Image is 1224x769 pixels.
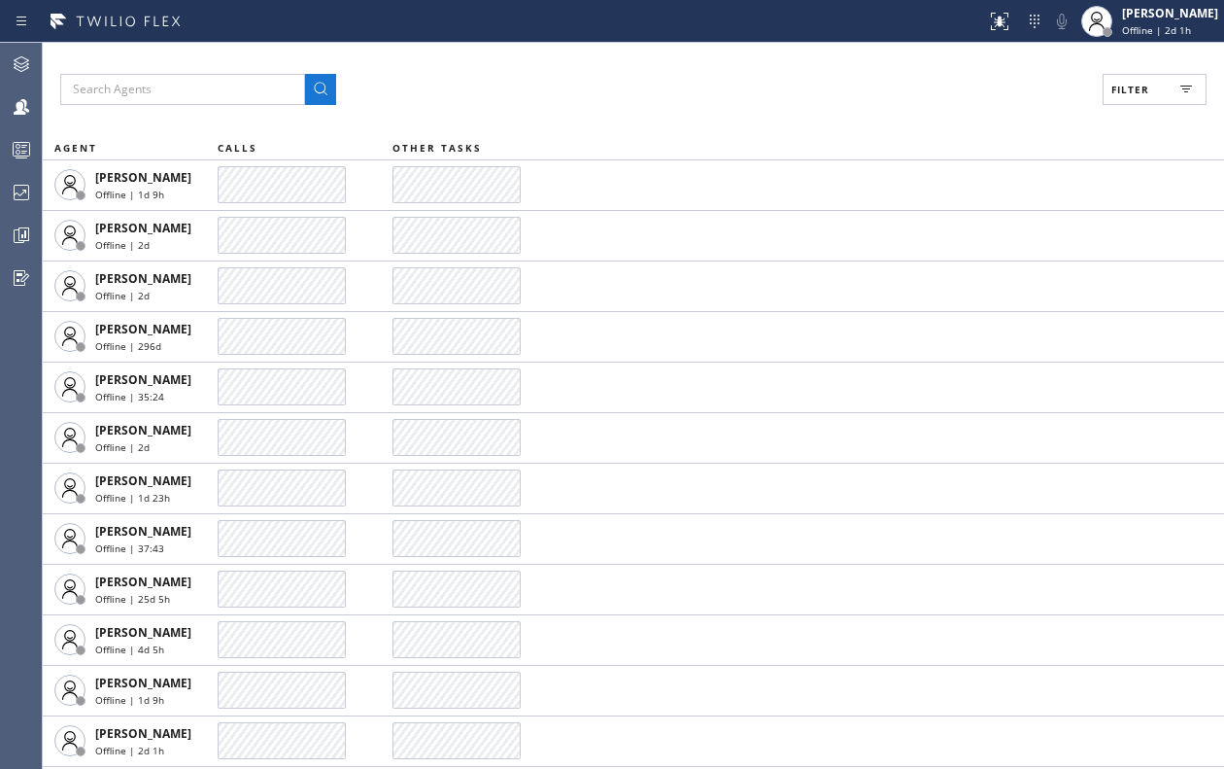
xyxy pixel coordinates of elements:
[95,289,150,302] span: Offline | 2d
[1122,23,1191,37] span: Offline | 2d 1h
[1122,5,1218,21] div: [PERSON_NAME]
[95,422,191,438] span: [PERSON_NAME]
[218,141,257,155] span: CALLS
[95,643,164,656] span: Offline | 4d 5h
[95,339,161,353] span: Offline | 296d
[95,693,164,707] span: Offline | 1d 9h
[1048,8,1075,35] button: Mute
[95,440,150,454] span: Offline | 2d
[95,188,164,201] span: Offline | 1d 9h
[95,390,164,403] span: Offline | 35:24
[95,270,191,287] span: [PERSON_NAME]
[95,542,164,555] span: Offline | 37:43
[95,744,164,757] span: Offline | 2d 1h
[95,169,191,186] span: [PERSON_NAME]
[95,624,191,641] span: [PERSON_NAME]
[54,141,97,155] span: AGENT
[95,472,191,489] span: [PERSON_NAME]
[392,141,482,155] span: OTHER TASKS
[60,74,305,105] input: Search Agents
[1111,83,1149,96] span: Filter
[95,725,191,742] span: [PERSON_NAME]
[95,371,191,388] span: [PERSON_NAME]
[95,491,170,505] span: Offline | 1d 23h
[95,523,191,540] span: [PERSON_NAME]
[1103,74,1207,105] button: Filter
[95,220,191,236] span: [PERSON_NAME]
[95,238,150,252] span: Offline | 2d
[95,321,191,337] span: [PERSON_NAME]
[95,592,170,606] span: Offline | 25d 5h
[95,675,191,691] span: [PERSON_NAME]
[95,574,191,590] span: [PERSON_NAME]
